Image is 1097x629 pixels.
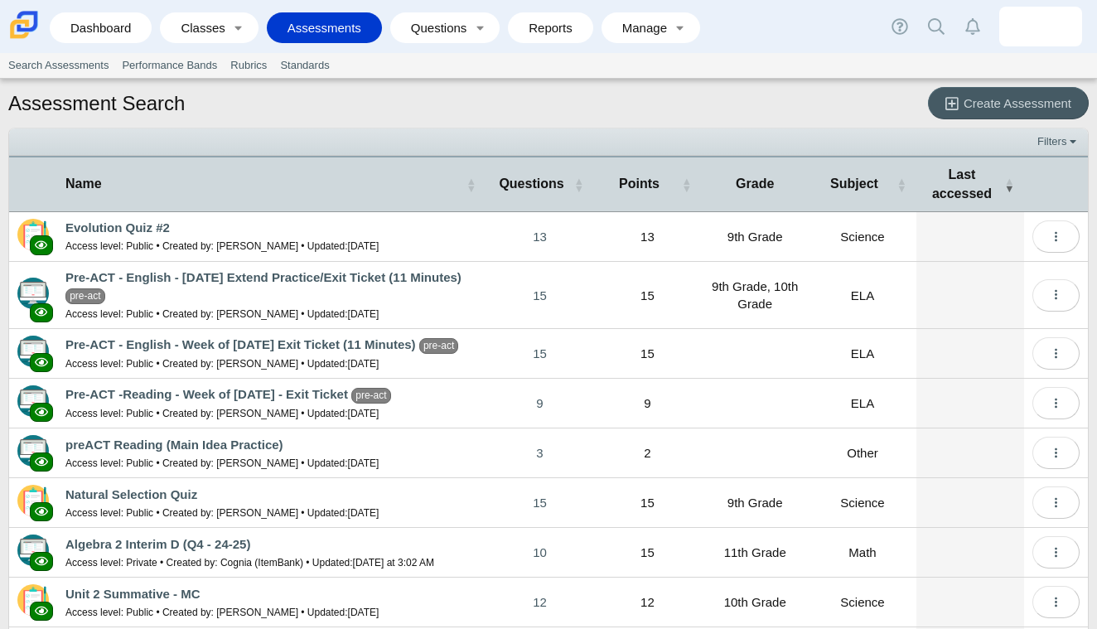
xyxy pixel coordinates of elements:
[65,177,102,191] span: Name
[2,53,115,78] a: Search Assessments
[932,167,992,200] span: Last accessed
[8,90,185,118] h1: Assessment Search
[348,457,379,469] time: Apr 9, 2024 at 4:20 PM
[669,12,692,43] a: Toggle expanded
[486,379,593,428] a: 9
[486,578,593,627] a: 12
[830,177,878,191] span: Subject
[1032,279,1080,312] button: More options
[351,388,391,404] span: pre-act
[701,212,809,262] td: 9th Grade
[594,329,702,379] td: 15
[17,485,49,516] img: type-scannable.svg
[17,435,49,467] img: type-advanced.svg
[65,358,379,370] small: Access level: Public • Created by: [PERSON_NAME] • Updated:
[594,379,702,428] td: 9
[1032,586,1080,618] button: More options
[65,438,283,452] a: preACT Reading (Main Idea Practice)
[1027,13,1054,40] img: cristian.hernandez.vZWwJa
[594,262,702,329] td: 15
[486,528,593,577] a: 10
[348,358,379,370] time: Apr 1, 2024 at 8:07 AM
[486,478,593,527] a: 15
[701,578,809,627] td: 10th Grade
[486,329,593,378] a: 15
[58,12,143,43] a: Dashboard
[594,578,702,627] td: 12
[809,379,916,428] td: ELA
[1032,437,1080,469] button: More options
[65,337,416,351] a: Pre-ACT - English - Week of [DATE] Exit Ticket (11 Minutes)
[466,157,476,211] span: Name : Activate to sort
[65,507,379,519] small: Access level: Public • Created by: [PERSON_NAME] • Updated:
[17,336,49,367] img: type-advanced.svg
[348,408,379,419] time: Apr 4, 2024 at 9:08 AM
[348,507,379,519] time: Apr 30, 2024 at 10:30 AM
[964,96,1071,110] span: Create Assessment
[701,262,809,329] td: 9th Grade, 10th Grade
[809,329,916,379] td: ELA
[499,177,563,191] span: Questions
[574,157,584,211] span: Questions : Activate to sort
[809,578,916,627] td: Science
[419,338,459,354] span: pre-act
[701,478,809,528] td: 9th Grade
[1004,157,1014,211] span: Last accessed : Activate to remove sorting
[516,12,585,43] a: Reports
[1032,387,1080,419] button: More options
[65,607,379,618] small: Access level: Public • Created by: [PERSON_NAME] • Updated:
[65,240,379,252] small: Access level: Public • Created by: [PERSON_NAME] • Updated:
[1032,536,1080,569] button: More options
[353,557,434,569] time: Aug 18, 2025 at 3:02 AM
[348,607,379,618] time: Oct 8, 2024 at 11:17 AM
[168,12,226,43] a: Classes
[115,53,224,78] a: Performance Bands
[486,212,593,261] a: 13
[227,12,250,43] a: Toggle expanded
[65,270,462,284] a: Pre-ACT - English - [DATE] Extend Practice/Exit Ticket (11 Minutes)
[594,528,702,578] td: 15
[809,262,916,329] td: ELA
[809,428,916,478] td: Other
[594,428,702,478] td: 2
[999,7,1082,46] a: cristian.hernandez.vZWwJa
[594,478,702,528] td: 15
[65,587,201,601] a: Unit 2 Summative - MC
[486,262,593,328] a: 15
[1032,486,1080,519] button: More options
[17,584,49,616] img: type-scannable.svg
[65,220,170,235] a: Evolution Quiz #2
[468,12,491,43] a: Toggle expanded
[809,478,916,528] td: Science
[954,8,991,45] a: Alerts
[809,528,916,578] td: Math
[17,278,49,309] img: type-advanced.svg
[65,457,379,469] small: Access level: Public • Created by: [PERSON_NAME] • Updated:
[1032,337,1080,370] button: More options
[273,53,336,78] a: Standards
[275,12,374,43] a: Assessments
[7,31,41,45] a: Carmen School of Science & Technology
[610,12,669,43] a: Manage
[594,212,702,262] td: 13
[399,12,468,43] a: Questions
[17,535,49,566] img: type-advanced.svg
[65,308,379,320] small: Access level: Public • Created by: [PERSON_NAME] • Updated:
[7,7,41,42] img: Carmen School of Science & Technology
[65,408,379,419] small: Access level: Public • Created by: [PERSON_NAME] • Updated:
[619,177,660,191] span: Points
[17,385,49,417] img: type-advanced.svg
[1033,133,1084,150] a: Filters
[348,240,379,252] time: May 13, 2024 at 1:43 PM
[681,157,691,211] span: Points : Activate to sort
[701,528,809,578] td: 11th Grade
[65,288,105,304] span: pre-act
[736,177,774,191] span: Grade
[896,157,906,211] span: Subject : Activate to sort
[65,387,348,401] a: Pre-ACT -Reading - Week of [DATE] - Exit Ticket
[65,487,197,501] a: Natural Selection Quiz
[1032,220,1080,253] button: More options
[928,87,1089,119] a: Create Assessment
[348,308,379,320] time: Apr 1, 2024 at 10:06 AM
[65,557,434,569] small: Access level: Private • Created by: Cognia (ItemBank) • Updated:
